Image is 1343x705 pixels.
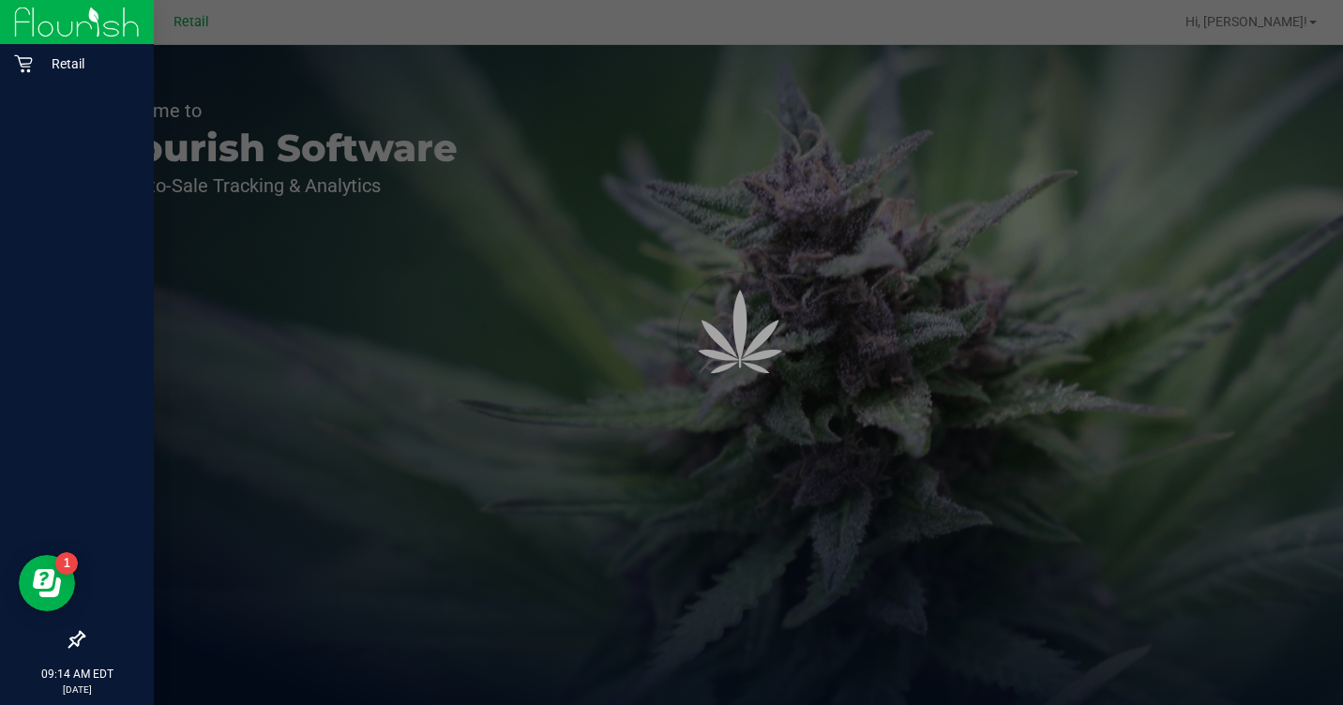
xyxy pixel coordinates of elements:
[55,552,78,575] iframe: Resource center unread badge
[8,666,145,682] p: 09:14 AM EDT
[33,52,145,75] p: Retail
[8,682,145,697] p: [DATE]
[14,54,33,73] inline-svg: Retail
[19,555,75,611] iframe: Resource center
